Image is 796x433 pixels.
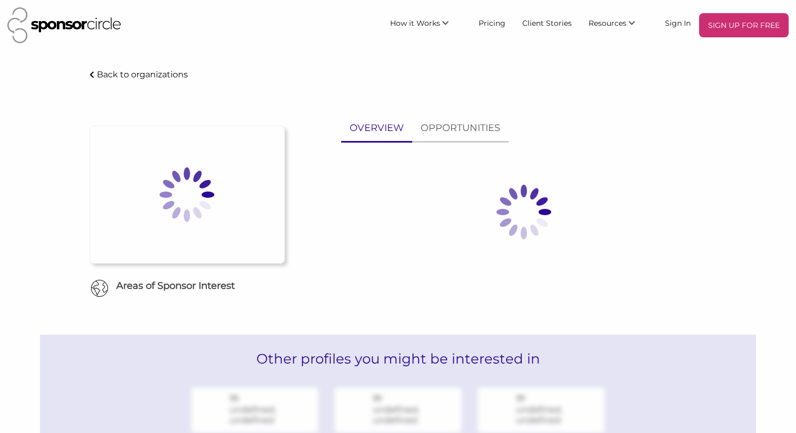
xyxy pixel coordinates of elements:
[421,120,500,136] p: OPPORTUNITIES
[656,13,699,32] a: Sign In
[470,13,514,32] a: Pricing
[390,18,440,28] span: How it Works
[82,279,293,293] h6: Areas of Sponsor Interest
[350,120,404,136] p: OVERVIEW
[40,335,756,383] h2: Other profiles you might be interested in
[589,18,626,28] span: Resources
[97,69,188,79] p: Back to organizations
[580,13,656,37] li: Resources
[514,13,580,32] a: Client Stories
[703,17,784,33] p: SIGN UP FOR FREE
[134,142,240,247] img: Loading spinner
[91,279,108,297] img: Globe Icon
[382,13,470,37] li: How it Works
[471,159,576,265] img: Loading spinner
[7,7,121,43] img: Sponsor Circle Logo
